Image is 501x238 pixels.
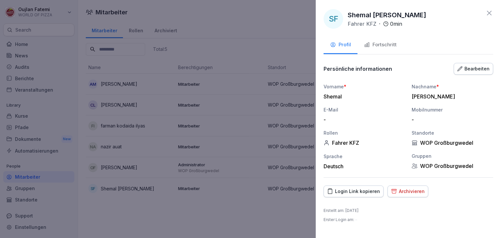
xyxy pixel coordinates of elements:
button: Profil [324,37,357,54]
button: Fortschritt [357,37,403,54]
p: Erster Login am : [324,217,357,223]
p: 0 min [390,20,402,28]
div: WOP Großburgwedel [412,163,493,169]
div: Gruppen [412,153,493,159]
div: Sf [324,9,343,29]
div: Login Link kopieren [327,188,380,195]
div: Shemal [324,93,402,100]
p: Erstellt am : [DATE] [324,208,358,214]
div: Vorname [324,83,405,90]
div: Fahrer KFZ [324,140,405,146]
button: Bearbeiten [454,63,493,75]
div: · [348,20,402,28]
div: - [412,116,490,123]
div: Bearbeiten [457,65,490,72]
button: Archivieren [387,186,428,197]
div: Sprache [324,153,405,160]
div: Rollen [324,129,405,136]
div: Standorte [412,129,493,136]
div: Archivieren [391,188,425,195]
p: Shemal [PERSON_NAME] [348,10,426,20]
div: Fortschritt [364,41,397,49]
div: Deutsch [324,163,405,170]
div: - [324,116,402,123]
div: E-Mail [324,106,405,113]
span: – [355,217,357,222]
p: Persönliche informationen [324,66,392,72]
div: Mobilnummer [412,106,493,113]
div: [PERSON_NAME] [412,93,490,100]
div: Nachname [412,83,493,90]
div: Profil [330,41,351,49]
div: WOP Großburgwedel [412,140,493,146]
button: Login Link kopieren [324,186,384,197]
p: Fahrer KFZ [348,20,376,28]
